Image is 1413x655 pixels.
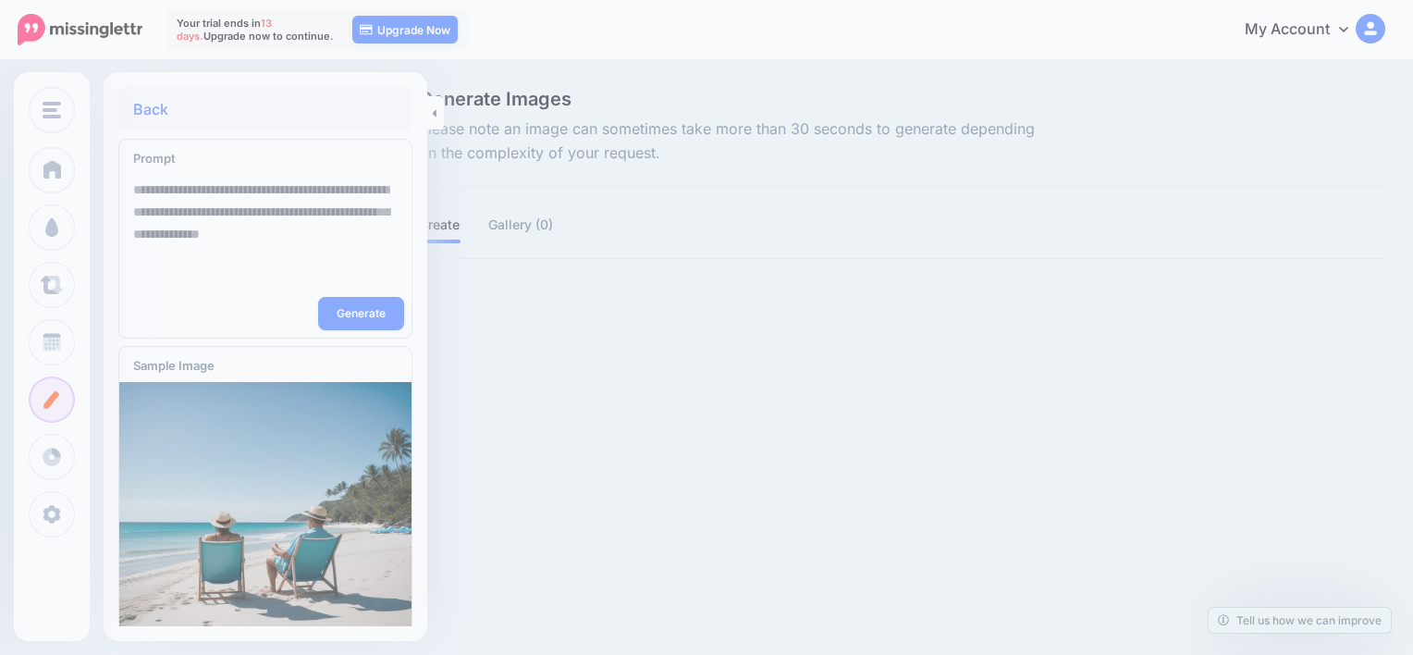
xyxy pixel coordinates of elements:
[177,17,272,43] span: 13 days.
[177,17,334,43] p: Your trial ends in Upgrade now to continue.
[133,102,168,117] a: Back
[133,358,215,373] span: Sample Image
[352,16,458,43] a: Upgrade Now
[419,90,1054,108] span: Generate Images
[1226,7,1385,53] a: My Account
[43,102,61,118] img: menu.png
[1209,608,1391,633] a: Tell us how we can improve
[419,214,461,236] a: Create
[133,151,176,166] span: Prompt
[318,297,404,330] button: Generate
[419,117,1054,166] span: Please note an image can sometimes take more than 30 seconds to generate depending on the complex...
[18,14,142,45] img: Missinglettr
[488,214,554,236] a: Gallery (0)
